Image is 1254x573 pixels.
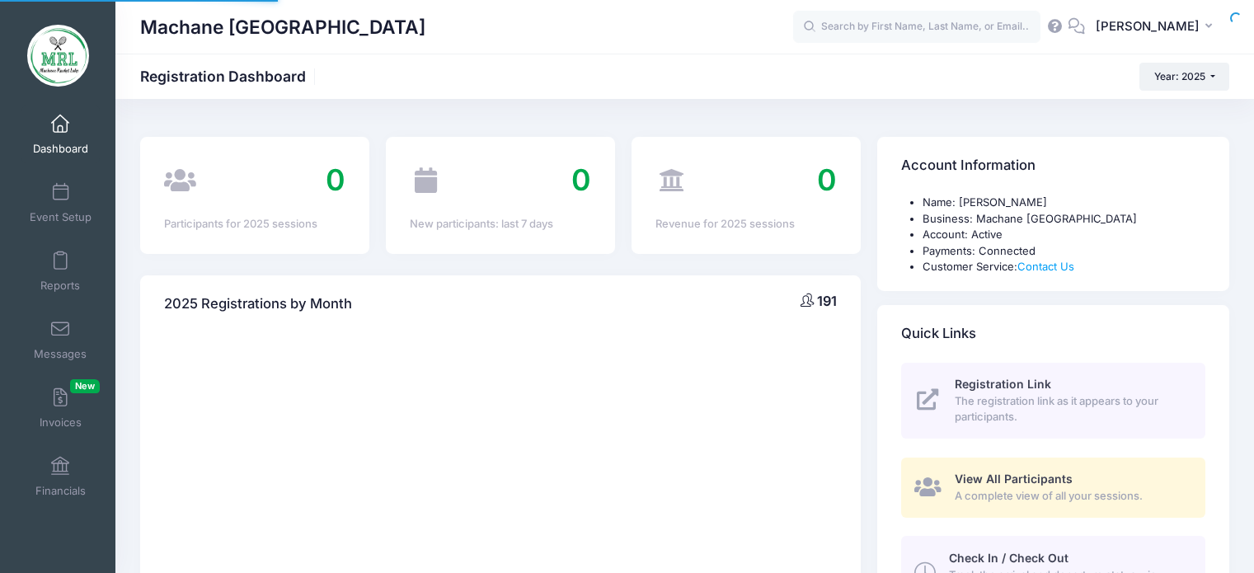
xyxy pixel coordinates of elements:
div: Participants for 2025 sessions [164,216,345,232]
span: Registration Link [955,377,1051,391]
span: 0 [571,162,591,198]
span: Invoices [40,416,82,430]
span: Year: 2025 [1154,70,1205,82]
li: Name: [PERSON_NAME] [923,195,1205,211]
li: Payments: Connected [923,243,1205,260]
h1: Registration Dashboard [140,68,320,85]
span: Messages [34,347,87,361]
a: Messages [21,311,100,369]
h4: Quick Links [901,310,976,357]
span: The registration link as it appears to your participants. [955,393,1186,425]
h1: Machane [GEOGRAPHIC_DATA] [140,8,425,46]
span: 0 [817,162,837,198]
span: Check In / Check Out [949,551,1068,565]
span: [PERSON_NAME] [1096,17,1200,35]
a: InvoicesNew [21,379,100,437]
a: Registration Link The registration link as it appears to your participants. [901,363,1205,439]
span: View All Participants [955,472,1073,486]
span: Event Setup [30,210,92,224]
div: New participants: last 7 days [410,216,591,232]
a: Dashboard [21,106,100,163]
span: Financials [35,484,86,498]
span: Dashboard [33,142,88,156]
h4: 2025 Registrations by Month [164,280,352,327]
a: Contact Us [1017,260,1074,273]
span: A complete view of all your sessions. [955,488,1186,505]
button: Year: 2025 [1139,63,1229,91]
span: New [70,379,100,393]
span: 191 [817,293,837,309]
h4: Account Information [901,143,1036,190]
img: Machane Racket Lake [27,25,89,87]
button: [PERSON_NAME] [1085,8,1229,46]
li: Business: Machane [GEOGRAPHIC_DATA] [923,211,1205,228]
a: View All Participants A complete view of all your sessions. [901,458,1205,518]
a: Financials [21,448,100,505]
li: Account: Active [923,227,1205,243]
a: Event Setup [21,174,100,232]
a: Reports [21,242,100,300]
span: 0 [326,162,345,198]
li: Customer Service: [923,259,1205,275]
input: Search by First Name, Last Name, or Email... [793,11,1040,44]
div: Revenue for 2025 sessions [655,216,837,232]
span: Reports [40,279,80,293]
